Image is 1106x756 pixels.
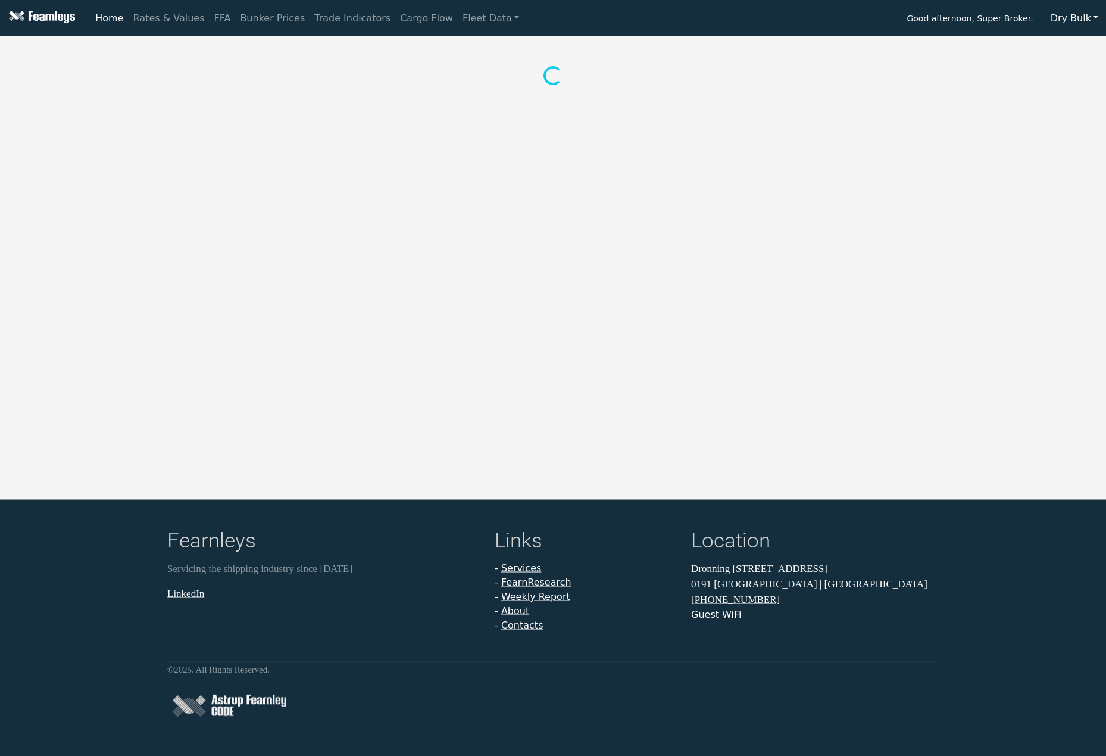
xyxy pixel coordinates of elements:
li: - [495,561,677,575]
a: LinkedIn [167,587,204,599]
p: Dronning [STREET_ADDRESS] [691,561,939,577]
a: Home [90,7,128,30]
h4: Location [691,528,939,556]
a: FFA [210,7,236,30]
li: - [495,618,677,633]
a: Weekly Report [501,591,570,602]
a: Cargo Flow [395,7,458,30]
a: [PHONE_NUMBER] [691,594,780,605]
a: About [501,605,529,617]
a: Rates & Values [129,7,210,30]
small: © 2025 . All Rights Reserved. [167,665,270,674]
h4: Fearnleys [167,528,480,556]
a: Contacts [501,620,543,631]
button: Dry Bulk [1043,7,1106,30]
p: 0191 [GEOGRAPHIC_DATA] | [GEOGRAPHIC_DATA] [691,576,939,592]
a: Fleet Data [458,7,524,30]
a: Trade Indicators [310,7,395,30]
li: - [495,590,677,604]
p: Servicing the shipping industry since [DATE] [167,561,480,577]
a: FearnResearch [501,577,571,588]
a: Services [501,562,541,574]
li: - [495,604,677,618]
span: Good afternoon, Super Broker. [907,10,1033,30]
a: Bunker Prices [235,7,310,30]
h4: Links [495,528,677,556]
button: Guest WiFi [691,608,741,622]
li: - [495,575,677,590]
img: Fearnleys Logo [6,11,75,26]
